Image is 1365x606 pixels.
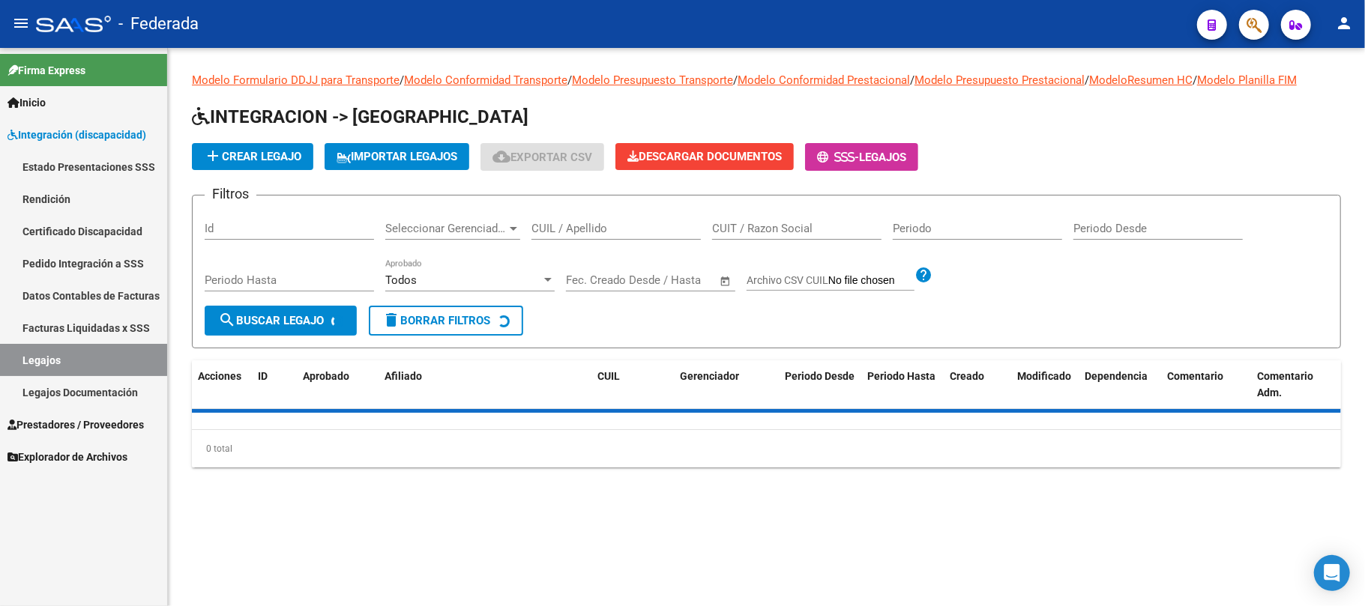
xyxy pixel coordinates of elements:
[337,150,457,163] span: IMPORTAR LEGAJOS
[379,360,591,410] datatable-header-cell: Afiliado
[297,360,357,410] datatable-header-cell: Aprobado
[817,151,859,164] span: -
[1167,370,1223,382] span: Comentario
[369,306,523,336] button: Borrar Filtros
[914,266,932,284] mat-icon: help
[615,143,794,170] button: Descargar Documentos
[914,73,1085,87] a: Modelo Presupuesto Prestacional
[204,150,301,163] span: Crear Legajo
[7,416,144,433] span: Prestadores / Proveedores
[747,274,828,286] span: Archivo CSV CUIL
[861,360,944,410] datatable-header-cell: Periodo Hasta
[805,143,918,171] button: -Legajos
[944,360,1011,410] datatable-header-cell: Creado
[674,360,779,410] datatable-header-cell: Gerenciador
[1017,370,1071,382] span: Modificado
[218,314,324,327] span: Buscar Legajo
[192,430,1341,467] div: 0 total
[785,370,855,382] span: Periodo Desde
[867,370,935,382] span: Periodo Hasta
[7,127,146,143] span: Integración (discapacidad)
[1085,370,1148,382] span: Dependencia
[859,151,906,164] span: Legajos
[385,222,507,235] span: Seleccionar Gerenciador
[1251,360,1341,410] datatable-header-cell: Comentario Adm.
[779,360,861,410] datatable-header-cell: Periodo Desde
[1089,73,1193,87] a: ModeloResumen HC
[7,94,46,111] span: Inicio
[7,449,127,465] span: Explorador de Archivos
[382,314,490,327] span: Borrar Filtros
[252,360,297,410] datatable-header-cell: ID
[950,370,984,382] span: Creado
[382,311,400,329] mat-icon: delete
[572,73,733,87] a: Modelo Presupuesto Transporte
[1011,360,1079,410] datatable-header-cell: Modificado
[492,148,510,166] mat-icon: cloud_download
[1314,555,1350,591] div: Open Intercom Messenger
[1161,360,1251,410] datatable-header-cell: Comentario
[1079,360,1161,410] datatable-header-cell: Dependencia
[566,273,627,287] input: Fecha inicio
[192,360,252,410] datatable-header-cell: Acciones
[385,273,417,287] span: Todos
[192,73,400,87] a: Modelo Formulario DDJJ para Transporte
[204,147,222,165] mat-icon: add
[680,370,739,382] span: Gerenciador
[218,311,236,329] mat-icon: search
[325,143,469,170] button: IMPORTAR LEGAJOS
[1257,370,1313,399] span: Comentario Adm.
[205,184,256,204] h3: Filtros
[118,7,199,40] span: - Federada
[591,360,674,410] datatable-header-cell: CUIL
[1335,14,1353,32] mat-icon: person
[205,306,357,336] button: Buscar Legajo
[258,370,268,382] span: ID
[198,370,241,382] span: Acciones
[7,62,85,79] span: Firma Express
[480,143,604,171] button: Exportar CSV
[1197,73,1297,87] a: Modelo Planilla FIM
[192,143,313,170] button: Crear Legajo
[738,73,910,87] a: Modelo Conformidad Prestacional
[717,273,735,290] button: Open calendar
[404,73,567,87] a: Modelo Conformidad Transporte
[12,14,30,32] mat-icon: menu
[303,370,349,382] span: Aprobado
[385,370,422,382] span: Afiliado
[192,72,1341,467] div: / / / / / /
[192,106,528,127] span: INTEGRACION -> [GEOGRAPHIC_DATA]
[828,274,914,288] input: Archivo CSV CUIL
[640,273,713,287] input: Fecha fin
[492,151,592,164] span: Exportar CSV
[627,150,782,163] span: Descargar Documentos
[597,370,620,382] span: CUIL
